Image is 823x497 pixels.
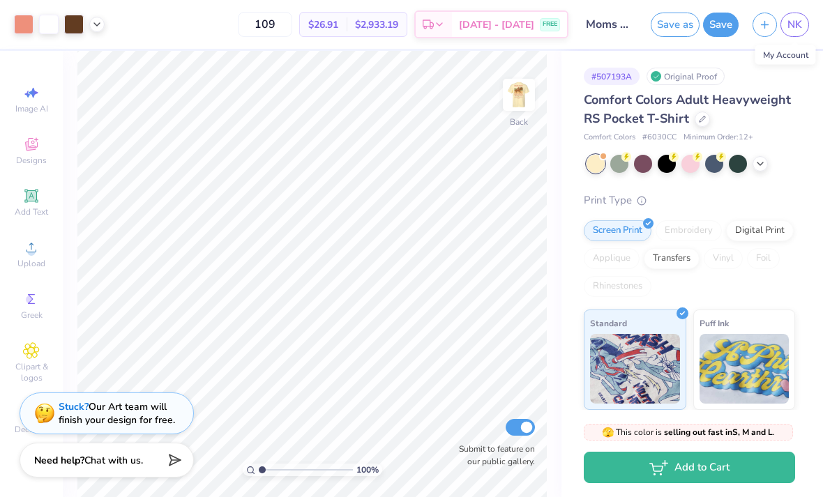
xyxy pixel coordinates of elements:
div: Vinyl [704,248,743,269]
button: Save as [651,13,700,37]
span: Puff Ink [700,316,729,330]
button: Save [703,13,739,37]
img: Back [505,81,533,109]
div: Digital Print [726,220,794,241]
img: Puff Ink [700,334,790,404]
a: NK [780,13,809,37]
span: Upload [17,258,45,269]
span: # 6030CC [642,132,677,144]
input: Untitled Design [575,10,644,38]
div: # 507193A [584,68,640,85]
strong: Need help? [34,454,84,467]
span: 100 % [356,464,379,476]
span: Comfort Colors Adult Heavyweight RS Pocket T-Shirt [584,91,791,127]
div: Transfers [644,248,700,269]
span: $26.91 [308,17,338,32]
strong: Stuck? [59,400,89,413]
div: Embroidery [656,220,722,241]
span: Image AI [15,103,48,114]
span: FREE [543,20,557,29]
span: Decorate [15,424,48,435]
div: My Account [755,45,816,65]
img: Standard [590,334,680,404]
span: Clipart & logos [7,361,56,383]
div: Rhinestones [584,276,651,297]
span: This color is . [602,426,775,438]
span: [DATE] - [DATE] [459,17,534,32]
strong: selling out fast in S, M and L [664,427,773,438]
span: Minimum Order: 12 + [684,132,753,144]
button: Add to Cart [584,452,795,483]
div: Back [510,116,528,128]
span: Designs [16,155,47,166]
span: Comfort Colors [584,132,635,144]
span: Chat with us. [84,454,143,467]
span: Add Text [15,206,48,217]
label: Submit to feature on our public gallery. [451,443,535,468]
span: Greek [21,309,43,321]
span: Standard [590,316,627,330]
div: Foil [747,248,780,269]
div: Applique [584,248,640,269]
input: – – [238,12,292,37]
div: Print Type [584,192,795,208]
span: NK [787,17,802,33]
span: $2,933.19 [355,17,398,32]
div: Our Art team will finish your design for free. [59,400,175,427]
div: Screen Print [584,220,651,241]
span: 🫣 [602,426,614,439]
div: Original Proof [647,68,725,85]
